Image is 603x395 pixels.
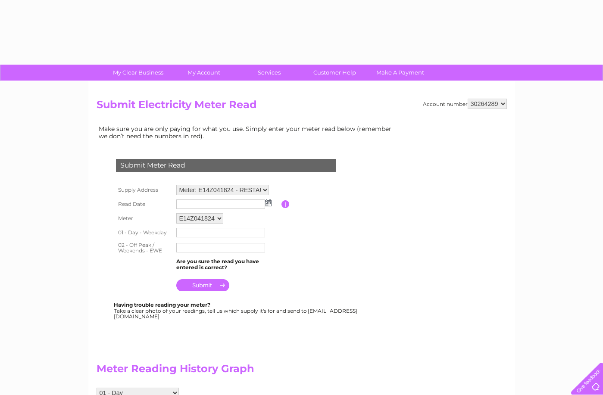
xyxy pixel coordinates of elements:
[365,65,436,81] a: Make A Payment
[114,239,174,257] th: 02 - Off Peak / Weekends - EWE
[234,65,305,81] a: Services
[174,256,281,273] td: Are you sure the read you have entered is correct?
[97,123,398,141] td: Make sure you are only paying for what you use. Simply enter your meter read below (remember we d...
[281,200,290,208] input: Information
[97,99,507,115] h2: Submit Electricity Meter Read
[116,159,336,172] div: Submit Meter Read
[114,226,174,239] th: 01 - Day - Weekday
[176,279,229,291] input: Submit
[114,302,359,320] div: Take a clear photo of your readings, tell us which supply it's for and send to [EMAIL_ADDRESS][DO...
[168,65,239,81] a: My Account
[265,199,272,206] img: ...
[299,65,370,81] a: Customer Help
[114,211,174,226] th: Meter
[114,302,210,308] b: Having trouble reading your meter?
[423,99,507,109] div: Account number
[114,183,174,197] th: Supply Address
[114,197,174,211] th: Read Date
[103,65,174,81] a: My Clear Business
[97,363,398,379] h2: Meter Reading History Graph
